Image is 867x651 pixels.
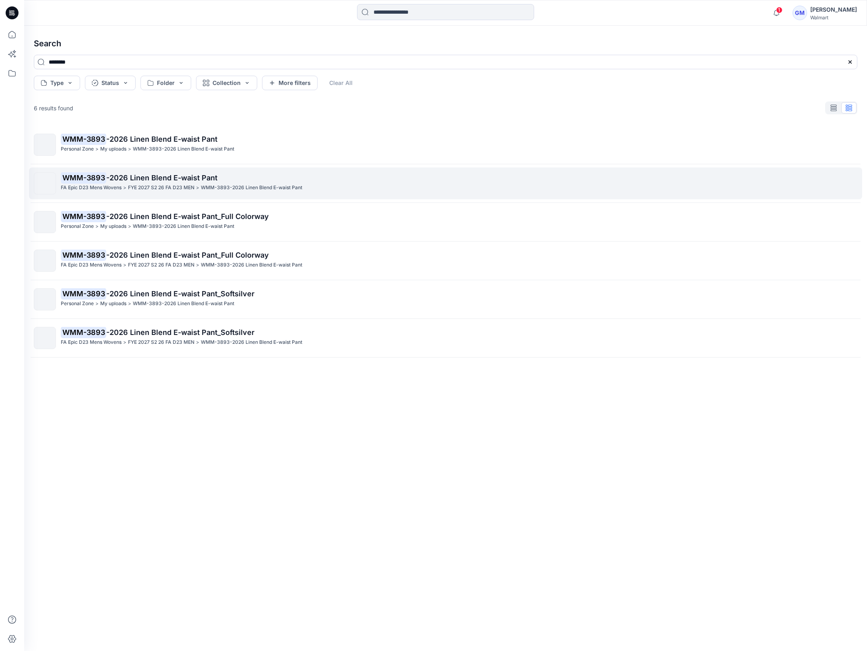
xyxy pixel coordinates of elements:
[34,104,73,112] p: 6 results found
[95,145,99,153] p: >
[106,289,254,298] span: -2026 Linen Blend E-waist Pant_Softsilver
[29,167,862,199] a: WMM-3893-2026 Linen Blend E-waist PantFA Epic D23 Mens Wovens>FYE 2027 S2 26 FA D23 MEN>WMM-3893-...
[29,206,862,238] a: WMM-3893-2026 Linen Blend E-waist Pant_Full ColorwayPersonal Zone>My uploads>WMM-3893-2026 Linen ...
[123,184,126,192] p: >
[128,338,194,347] p: FYE 2027 S2 26 FA D23 MEN
[201,338,302,347] p: WMM-3893-2026 Linen Blend E-waist Pant
[61,300,94,308] p: Personal Zone
[133,300,234,308] p: WMM-3893-2026 Linen Blend E-waist Pant
[106,135,217,143] span: -2026 Linen Blend E-waist Pant
[776,7,782,13] span: 1
[123,338,126,347] p: >
[95,300,99,308] p: >
[106,212,269,221] span: -2026 Linen Blend E-waist Pant_Full Colorway
[140,76,191,90] button: Folder
[61,327,106,338] mark: WMM-3893
[95,222,99,231] p: >
[133,222,234,231] p: WMM-3893-2026 Linen Blend E-waist Pant
[810,14,857,21] div: Walmart
[61,172,106,183] mark: WMM-3893
[128,145,131,153] p: >
[29,283,862,315] a: WMM-3893-2026 Linen Blend E-waist Pant_SoftsilverPersonal Zone>My uploads>WMM-3893-2026 Linen Ble...
[34,76,80,90] button: Type
[29,322,862,354] a: WMM-3893-2026 Linen Blend E-waist Pant_SoftsilverFA Epic D23 Mens Wovens>FYE 2027 S2 26 FA D23 ME...
[123,261,126,269] p: >
[793,6,807,20] div: GM
[106,174,217,182] span: -2026 Linen Blend E-waist Pant
[61,211,106,222] mark: WMM-3893
[128,222,131,231] p: >
[29,129,862,161] a: WMM-3893-2026 Linen Blend E-waist PantPersonal Zone>My uploads>WMM-3893-2026 Linen Blend E-waist ...
[196,261,199,269] p: >
[106,251,269,259] span: -2026 Linen Blend E-waist Pant_Full Colorway
[201,261,302,269] p: WMM-3893-2026 Linen Blend E-waist Pant
[128,261,194,269] p: FYE 2027 S2 26 FA D23 MEN
[27,32,864,55] h4: Search
[128,184,194,192] p: FYE 2027 S2 26 FA D23 MEN
[61,338,122,347] p: FA Epic D23 Mens Wovens
[61,249,106,260] mark: WMM-3893
[201,184,302,192] p: WMM-3893-2026 Linen Blend E-waist Pant
[61,261,122,269] p: FA Epic D23 Mens Wovens
[128,300,131,308] p: >
[133,145,234,153] p: WMM-3893-2026 Linen Blend E-waist Pant
[61,133,106,145] mark: WMM-3893
[100,222,126,231] p: My uploads
[61,222,94,231] p: Personal Zone
[106,328,254,337] span: -2026 Linen Blend E-waist Pant_Softsilver
[196,76,257,90] button: Collection
[100,300,126,308] p: My uploads
[85,76,136,90] button: Status
[61,288,106,299] mark: WMM-3893
[810,5,857,14] div: [PERSON_NAME]
[196,184,199,192] p: >
[61,145,94,153] p: Personal Zone
[61,184,122,192] p: FA Epic D23 Mens Wovens
[262,76,318,90] button: More filters
[196,338,199,347] p: >
[29,245,862,277] a: WMM-3893-2026 Linen Blend E-waist Pant_Full ColorwayFA Epic D23 Mens Wovens>FYE 2027 S2 26 FA D23...
[100,145,126,153] p: My uploads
